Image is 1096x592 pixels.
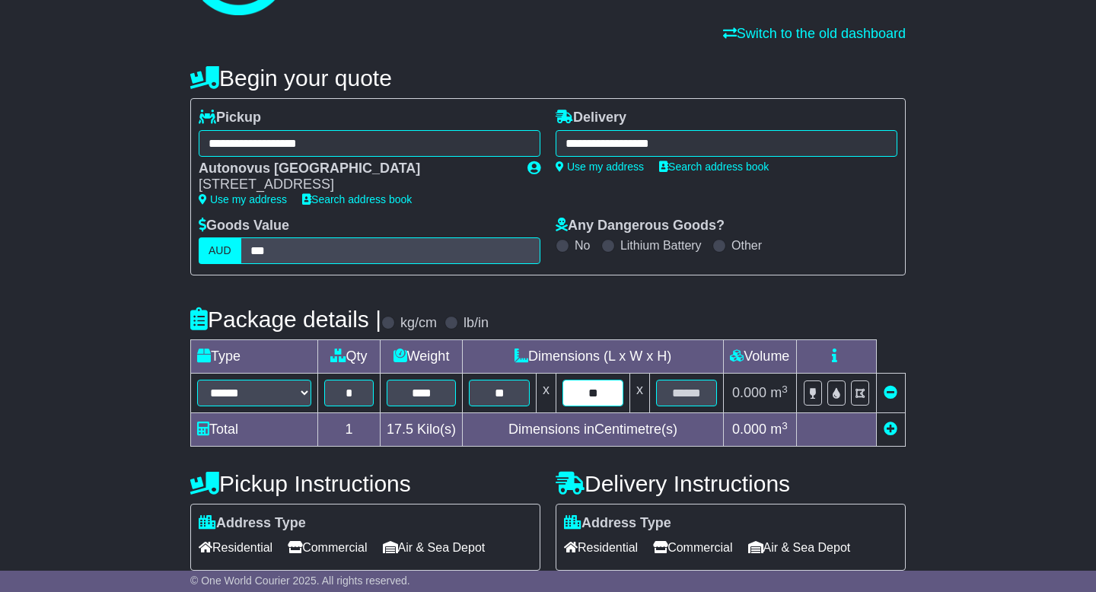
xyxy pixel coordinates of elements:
label: kg/cm [400,315,437,332]
span: 0.000 [732,385,766,400]
label: Address Type [199,515,306,532]
label: Other [731,238,762,253]
sup: 3 [782,420,788,431]
td: Weight [381,340,463,374]
span: Air & Sea Depot [748,536,851,559]
label: Any Dangerous Goods? [556,218,725,234]
label: lb/in [464,315,489,332]
label: Pickup [199,110,261,126]
span: Residential [199,536,272,559]
td: Type [191,340,318,374]
a: Add new item [884,422,897,437]
sup: 3 [782,384,788,395]
h4: Begin your quote [190,65,906,91]
label: Goods Value [199,218,289,234]
label: Delivery [556,110,626,126]
td: 1 [318,413,381,447]
td: Qty [318,340,381,374]
span: 0.000 [732,422,766,437]
h4: Delivery Instructions [556,471,906,496]
span: m [770,385,788,400]
a: Use my address [199,193,287,205]
label: AUD [199,237,241,264]
a: Search address book [659,161,769,173]
td: Dimensions (L x W x H) [463,340,724,374]
span: © One World Courier 2025. All rights reserved. [190,574,410,587]
label: No [575,238,590,253]
td: Total [191,413,318,447]
span: 17.5 [387,422,413,437]
a: Search address book [302,193,412,205]
div: [STREET_ADDRESS] [199,177,512,193]
a: Remove this item [884,385,897,400]
span: Air & Sea Depot [383,536,486,559]
div: Autonovus [GEOGRAPHIC_DATA] [199,161,512,177]
label: Address Type [564,515,671,532]
span: Commercial [288,536,367,559]
h4: Pickup Instructions [190,471,540,496]
td: Kilo(s) [381,413,463,447]
label: Lithium Battery [620,238,702,253]
h4: Package details | [190,307,381,332]
td: Dimensions in Centimetre(s) [463,413,724,447]
a: Use my address [556,161,644,173]
td: x [630,374,650,413]
span: m [770,422,788,437]
a: Switch to the old dashboard [723,26,906,41]
span: Commercial [653,536,732,559]
span: Residential [564,536,638,559]
td: x [537,374,556,413]
td: Volume [724,340,797,374]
